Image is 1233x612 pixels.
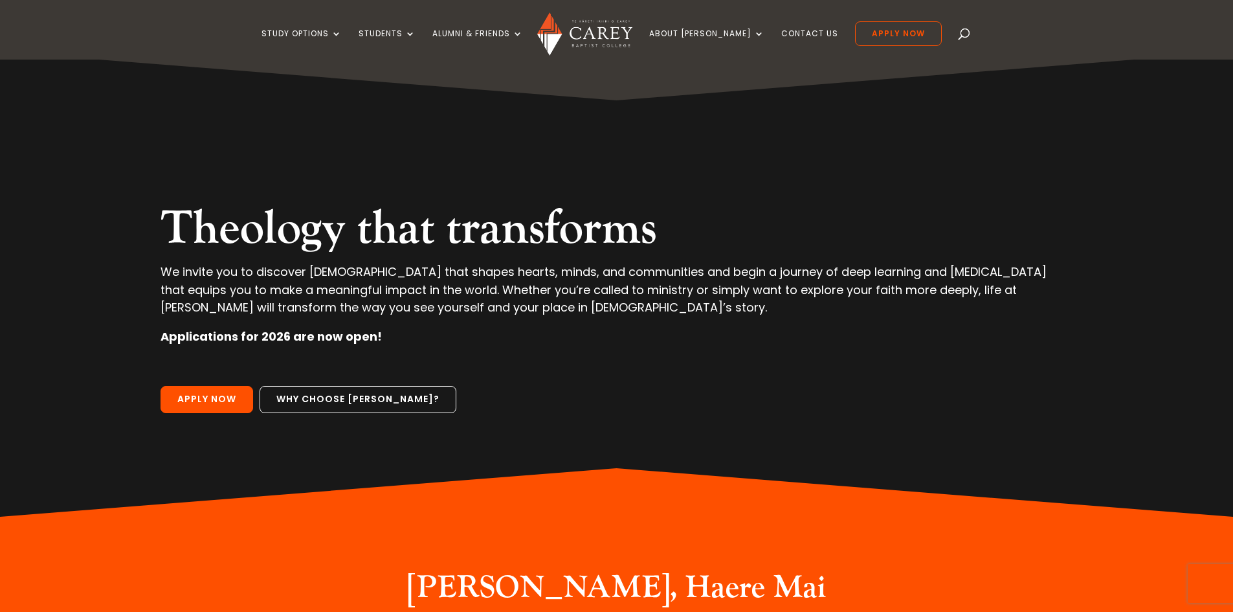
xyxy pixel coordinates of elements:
a: Apply Now [855,21,942,46]
a: Alumni & Friends [432,29,523,60]
h2: Theology that transforms [161,201,1072,263]
p: We invite you to discover [DEMOGRAPHIC_DATA] that shapes hearts, minds, and communities and begin... [161,263,1072,328]
a: Students [359,29,416,60]
a: Study Options [261,29,342,60]
a: About [PERSON_NAME] [649,29,764,60]
a: Apply Now [161,386,253,413]
img: Carey Baptist College [537,12,632,56]
a: Contact Us [781,29,838,60]
strong: Applications for 2026 are now open! [161,328,382,345]
a: Why choose [PERSON_NAME]? [260,386,456,413]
